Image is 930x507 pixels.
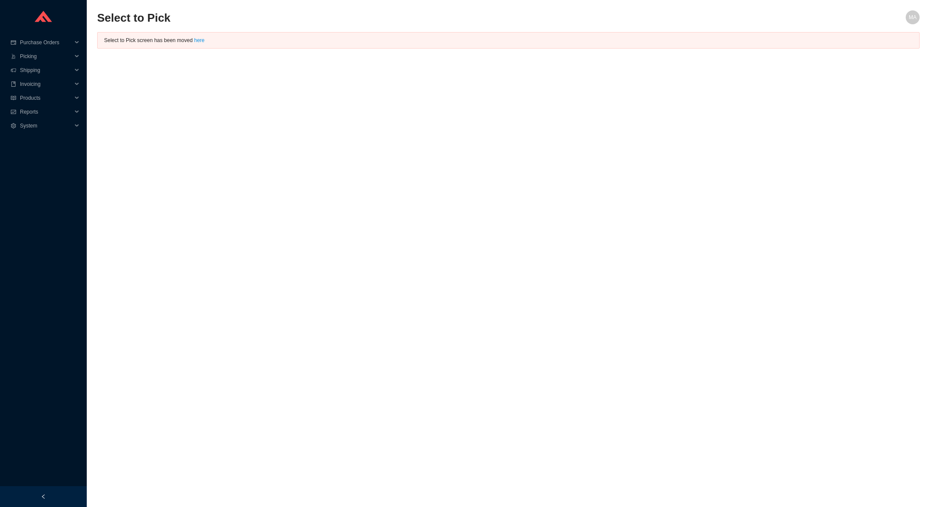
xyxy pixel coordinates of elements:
[10,40,16,45] span: credit-card
[20,36,72,49] span: Purchase Orders
[104,36,913,45] div: Select to Pick screen has been moved
[41,494,46,499] span: left
[20,63,72,77] span: Shipping
[10,109,16,114] span: fund
[10,82,16,87] span: book
[10,123,16,128] span: setting
[194,37,204,43] a: here
[20,77,72,91] span: Invoicing
[20,119,72,133] span: System
[909,10,917,24] span: MA
[20,91,72,105] span: Products
[20,49,72,63] span: Picking
[97,10,714,26] h2: Select to Pick
[10,95,16,101] span: read
[20,105,72,119] span: Reports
